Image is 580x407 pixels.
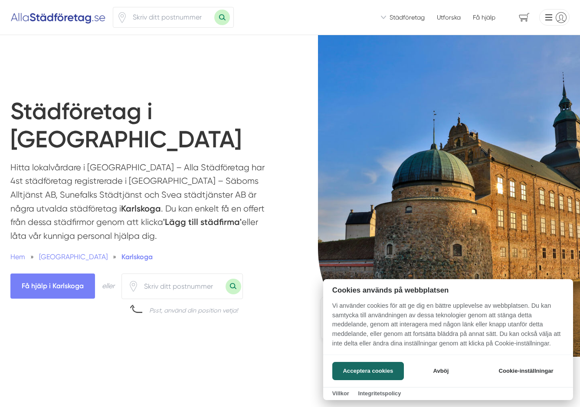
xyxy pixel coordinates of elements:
button: Avböj [406,362,475,380]
h2: Cookies används på webbplatsen [323,286,573,294]
a: Integritetspolicy [358,390,401,397]
button: Acceptera cookies [332,362,404,380]
button: Cookie-inställningar [488,362,564,380]
p: Vi använder cookies för att ge dig en bättre upplevelse av webbplatsen. Du kan samtycka till anvä... [323,301,573,354]
a: Villkor [332,390,349,397]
